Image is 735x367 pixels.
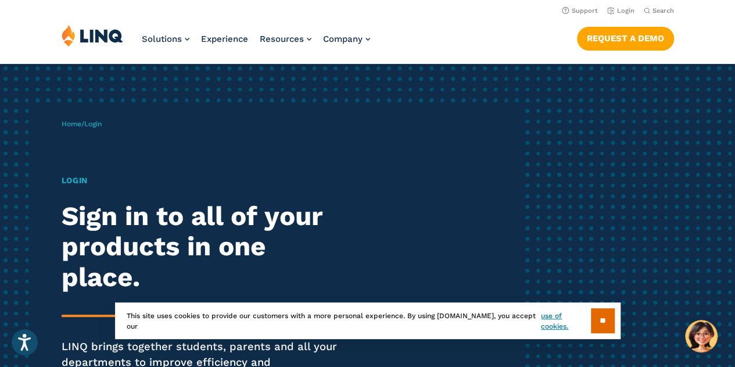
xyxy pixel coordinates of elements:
a: Solutions [142,34,189,44]
button: Open Search Bar [644,6,674,15]
img: LINQ | K‑12 Software [62,24,123,47]
span: Login [84,120,102,128]
a: Experience [201,34,248,44]
h2: Sign in to all of your products in one place. [62,201,345,293]
span: Search [652,7,674,15]
a: Support [562,7,598,15]
a: Login [607,7,634,15]
h1: Login [62,174,345,187]
a: Request a Demo [577,27,674,50]
span: Resources [260,34,304,44]
span: Solutions [142,34,182,44]
nav: Primary Navigation [142,24,370,63]
button: Hello, have a question? Let’s chat. [685,320,718,352]
a: Resources [260,34,311,44]
span: / [62,120,102,128]
a: Company [323,34,370,44]
a: use of cookies. [541,311,590,332]
span: Company [323,34,363,44]
a: Home [62,120,81,128]
nav: Button Navigation [577,24,674,50]
div: This site uses cookies to provide our customers with a more personal experience. By using [DOMAIN... [115,302,621,339]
